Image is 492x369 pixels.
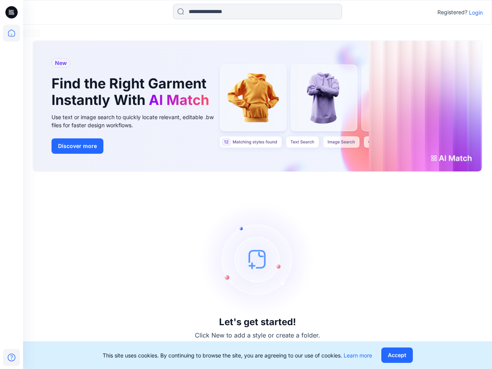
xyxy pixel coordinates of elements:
[103,351,372,359] p: This site uses cookies. By continuing to browse the site, you are agreeing to our use of cookies.
[149,91,209,108] span: AI Match
[219,317,296,327] h3: Let's get started!
[344,352,372,359] a: Learn more
[469,8,483,17] p: Login
[52,138,103,154] button: Discover more
[437,8,467,17] p: Registered?
[195,331,320,340] p: Click New to add a style or create a folder.
[55,58,67,68] span: New
[200,201,315,317] img: empty-state-image.svg
[52,75,213,108] h1: Find the Right Garment Instantly With
[52,113,224,129] div: Use text or image search to quickly locate relevant, editable .bw files for faster design workflows.
[381,347,413,363] button: Accept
